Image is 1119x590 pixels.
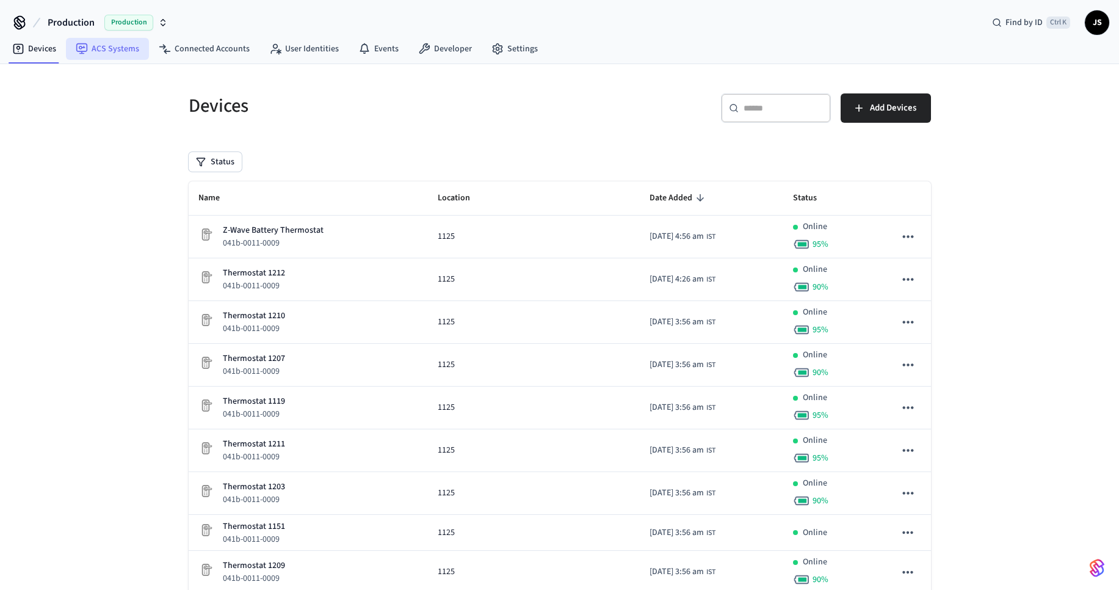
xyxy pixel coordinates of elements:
[803,263,827,276] p: Online
[198,313,213,327] img: Placeholder Lock Image
[706,274,715,285] span: IST
[198,227,213,242] img: Placeholder Lock Image
[1085,10,1109,35] button: JS
[803,556,827,569] p: Online
[223,395,285,408] p: Thermostat 1119
[706,402,715,413] span: IST
[259,38,349,60] a: User Identities
[438,566,455,578] span: 1125
[438,444,455,457] span: 1125
[706,567,715,578] span: IST
[438,189,486,208] span: Location
[223,559,285,572] p: Thermostat 1209
[650,487,704,500] span: [DATE] 3:56 am
[438,316,455,329] span: 1125
[803,434,827,447] p: Online
[438,359,455,371] span: 1125
[650,444,715,457] div: Asia/Calcutta
[223,438,285,451] p: Thermostat 1211
[813,452,828,464] span: 95 %
[982,12,1080,34] div: Find by IDCtrl K
[1005,16,1043,29] span: Find by ID
[650,273,704,286] span: [DATE] 4:26 am
[650,401,704,414] span: [DATE] 3:56 am
[198,355,213,370] img: Placeholder Lock Image
[813,324,828,336] span: 95 %
[793,189,833,208] span: Status
[803,306,827,319] p: Online
[2,38,66,60] a: Devices
[706,488,715,499] span: IST
[650,401,715,414] div: Asia/Calcutta
[198,563,213,577] img: Placeholder Lock Image
[650,526,715,539] div: Asia/Calcutta
[803,349,827,362] p: Online
[650,526,704,539] span: [DATE] 3:56 am
[650,487,715,500] div: Asia/Calcutta
[706,317,715,328] span: IST
[438,487,455,500] span: 1125
[223,481,285,493] p: Thermostat 1203
[813,238,828,250] span: 95 %
[803,526,827,539] p: Online
[223,267,285,280] p: Thermostat 1212
[223,224,324,237] p: Z-Wave Battery Thermostat
[349,38,408,60] a: Events
[149,38,259,60] a: Connected Accounts
[198,189,236,208] span: Name
[650,230,704,243] span: [DATE] 4:56 am
[813,495,828,507] span: 90 %
[1046,16,1070,29] span: Ctrl K
[198,484,213,498] img: Placeholder Lock Image
[706,528,715,539] span: IST
[104,15,153,31] span: Production
[48,15,95,30] span: Production
[189,152,242,172] button: Status
[408,38,482,60] a: Developer
[1090,558,1104,578] img: SeamLogoGradient.69752ec5.svg
[813,409,828,421] span: 95 %
[650,273,715,286] div: Asia/Calcutta
[650,230,715,243] div: Asia/Calcutta
[803,392,827,404] p: Online
[198,270,213,285] img: Placeholder Lock Image
[223,493,285,506] p: 041b-0011-0009
[223,520,285,533] p: Thermostat 1151
[438,526,455,539] span: 1125
[223,352,285,365] p: Thermostat 1207
[482,38,548,60] a: Settings
[870,100,916,116] span: Add Devices
[650,359,715,371] div: Asia/Calcutta
[1086,12,1108,34] span: JS
[223,365,285,377] p: 041b-0011-0009
[198,523,213,537] img: Placeholder Lock Image
[803,477,827,490] p: Online
[438,273,455,286] span: 1125
[223,310,285,322] p: Thermostat 1210
[438,230,455,243] span: 1125
[223,533,285,545] p: 041b-0011-0009
[223,451,285,463] p: 041b-0011-0009
[223,322,285,335] p: 041b-0011-0009
[813,574,828,586] span: 90 %
[650,189,708,208] span: Date Added
[813,366,828,379] span: 90 %
[223,280,285,292] p: 041b-0011-0009
[650,359,704,371] span: [DATE] 3:56 am
[198,441,213,456] img: Placeholder Lock Image
[706,360,715,371] span: IST
[189,93,552,118] h5: Devices
[223,237,324,249] p: 041b-0011-0009
[223,408,285,420] p: 041b-0011-0009
[841,93,931,123] button: Add Devices
[650,316,715,329] div: Asia/Calcutta
[66,38,149,60] a: ACS Systems
[198,398,213,413] img: Placeholder Lock Image
[650,566,704,578] span: [DATE] 3:56 am
[650,316,704,329] span: [DATE] 3:56 am
[706,445,715,456] span: IST
[813,281,828,293] span: 90 %
[650,444,704,457] span: [DATE] 3:56 am
[650,566,715,578] div: Asia/Calcutta
[223,572,285,585] p: 041b-0011-0009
